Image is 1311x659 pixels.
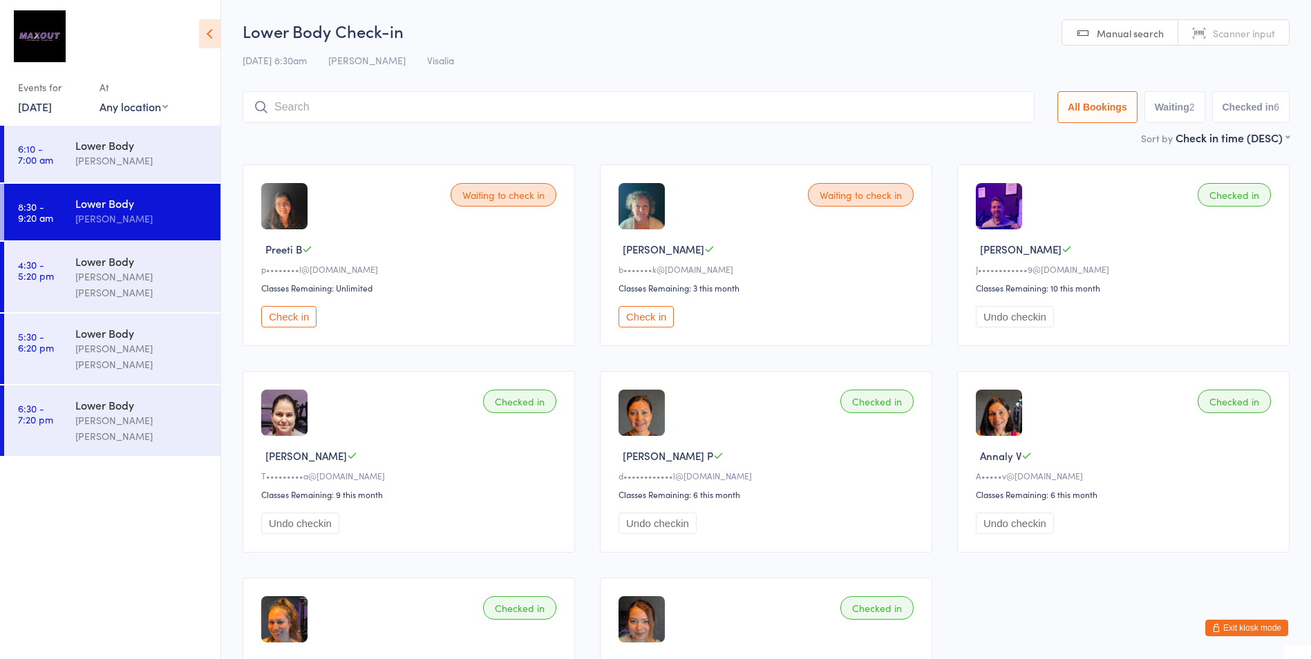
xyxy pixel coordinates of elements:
[14,10,66,62] img: Maxout Personal Training LLC
[265,448,347,463] span: [PERSON_NAME]
[75,412,209,444] div: [PERSON_NAME] [PERSON_NAME]
[1057,91,1138,123] button: All Bookings
[619,183,665,229] img: image1669150125.png
[619,282,918,294] div: Classes Remaining: 3 this month
[75,153,209,169] div: [PERSON_NAME]
[1274,102,1279,113] div: 6
[75,341,209,372] div: [PERSON_NAME] [PERSON_NAME]
[18,143,53,165] time: 6:10 - 7:00 am
[1097,26,1164,40] span: Manual search
[75,211,209,227] div: [PERSON_NAME]
[243,91,1035,123] input: Search
[261,488,560,500] div: Classes Remaining: 9 this month
[980,448,1021,463] span: Annaly V
[976,306,1054,327] button: Undo checkin
[75,397,209,412] div: Lower Body
[619,306,674,327] button: Check in
[1141,131,1173,145] label: Sort by
[18,403,53,425] time: 6:30 - 7:20 pm
[18,331,54,353] time: 5:30 - 6:20 pm
[4,242,220,312] a: 4:30 -5:20 pmLower Body[PERSON_NAME] [PERSON_NAME]
[1205,620,1288,636] button: Exit kiosk mode
[75,254,209,269] div: Lower Body
[328,53,406,67] span: [PERSON_NAME]
[243,19,1290,42] h2: Lower Body Check-in
[261,513,339,534] button: Undo checkin
[1198,390,1271,413] div: Checked in
[1213,26,1275,40] span: Scanner input
[261,183,308,229] img: image1663374827.png
[619,488,918,500] div: Classes Remaining: 6 this month
[18,99,52,114] a: [DATE]
[75,137,209,153] div: Lower Body
[976,513,1054,534] button: Undo checkin
[75,269,209,300] div: [PERSON_NAME] [PERSON_NAME]
[619,470,918,481] div: d••••••••••••l@[DOMAIN_NAME]
[1189,102,1195,113] div: 2
[261,596,308,642] img: image1746551353.png
[261,282,560,294] div: Classes Remaining: Unlimited
[261,306,317,327] button: Check in
[4,385,220,456] a: 6:30 -7:20 pmLower Body[PERSON_NAME] [PERSON_NAME]
[18,201,53,223] time: 8:30 - 9:20 am
[261,470,560,481] div: T•••••••••a@[DOMAIN_NAME]
[840,596,914,620] div: Checked in
[976,183,1022,229] img: image1663986226.png
[623,242,704,256] span: [PERSON_NAME]
[483,596,556,620] div: Checked in
[243,53,307,67] span: [DATE] 8:30am
[427,53,454,67] span: Visalia
[840,390,914,413] div: Checked in
[619,263,918,275] div: b•••••••k@[DOMAIN_NAME]
[451,183,556,207] div: Waiting to check in
[261,263,560,275] div: p••••••••l@[DOMAIN_NAME]
[261,390,308,436] img: image1711313062.png
[1198,183,1271,207] div: Checked in
[976,470,1275,481] div: A•••••v@[DOMAIN_NAME]
[4,126,220,182] a: 6:10 -7:00 amLower Body[PERSON_NAME]
[808,183,914,207] div: Waiting to check in
[976,488,1275,500] div: Classes Remaining: 6 this month
[976,390,1022,436] img: image1756155381.png
[100,76,168,99] div: At
[623,448,713,463] span: [PERSON_NAME] P
[980,242,1062,256] span: [PERSON_NAME]
[483,390,556,413] div: Checked in
[619,513,697,534] button: Undo checkin
[976,282,1275,294] div: Classes Remaining: 10 this month
[100,99,168,114] div: Any location
[18,259,54,281] time: 4:30 - 5:20 pm
[265,242,302,256] span: Preeti B
[619,596,665,642] img: image1749667346.png
[1176,130,1290,145] div: Check in time (DESC)
[619,390,665,436] img: image1756581747.png
[4,314,220,384] a: 5:30 -6:20 pmLower Body[PERSON_NAME] [PERSON_NAME]
[75,195,209,211] div: Lower Body
[18,76,86,99] div: Events for
[75,325,209,341] div: Lower Body
[4,184,220,240] a: 8:30 -9:20 amLower Body[PERSON_NAME]
[1212,91,1290,123] button: Checked in6
[1144,91,1205,123] button: Waiting2
[976,263,1275,275] div: J••••••••••••9@[DOMAIN_NAME]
